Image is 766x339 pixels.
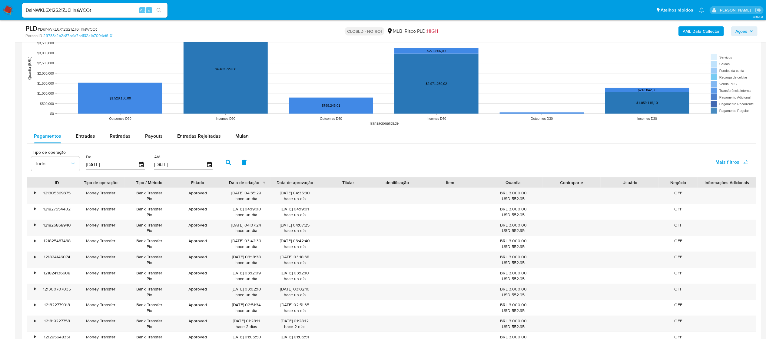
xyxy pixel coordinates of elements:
b: Person ID [25,33,42,39]
span: Alt [140,7,145,13]
span: s [148,7,150,13]
div: MLB [387,28,402,35]
span: Atalhos rápidos [661,7,693,13]
a: 29788c2b2c87cc1a7bd132a1b7094ef6 [43,33,112,39]
span: Risco PLD: [405,28,438,35]
button: AML Data Collector [678,26,724,36]
span: # DsINWKL6X12S21ZJ6HnaWCOt [38,26,97,32]
button: Ações [731,26,758,36]
span: HIGH [427,28,438,35]
p: CLOSED - NO ROI [345,27,384,35]
b: PLD [25,23,38,33]
span: 3.152.0 [753,14,763,19]
a: Notificações [699,8,704,13]
b: AML Data Collector [683,26,720,36]
input: Pesquise usuários ou casos... [22,6,167,14]
span: Ações [735,26,747,36]
button: search-icon [153,6,165,15]
a: Sair [755,7,761,13]
p: adriano.brito@mercadolivre.com [719,7,753,13]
